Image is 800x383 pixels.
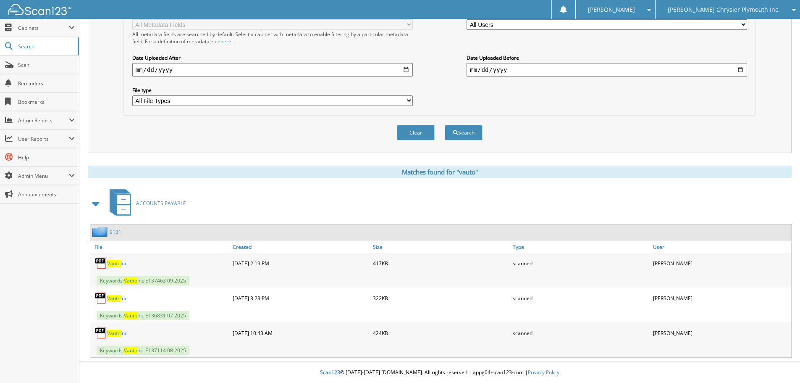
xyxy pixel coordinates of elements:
a: Size [371,241,511,253]
div: [PERSON_NAME] [651,290,791,306]
a: VautoInc [107,295,127,302]
span: Vauto [124,312,137,319]
a: VautoInc [107,330,127,337]
div: 417KB [371,255,511,272]
span: [PERSON_NAME] Chrysler Plymouth Inc. [668,7,780,12]
a: File [90,241,231,253]
span: Admin Reports [18,117,69,124]
span: [PERSON_NAME] [588,7,635,12]
span: Keywords: Inc E137114 08 2025 [97,346,189,355]
img: folder2.png [92,227,110,237]
div: © [DATE]-[DATE] [DOMAIN_NAME]. All rights reserved | appg04-scan123-com | [79,362,800,383]
button: Clear [397,125,435,140]
img: PDF.png [94,292,107,304]
img: PDF.png [94,327,107,339]
span: Admin Menu [18,172,69,180]
div: scanned [511,325,651,341]
span: Help [18,154,75,161]
a: VautoInc [107,260,127,267]
img: scan123-logo-white.svg [8,4,71,15]
input: end [467,63,747,77]
span: Vauto [107,260,121,267]
span: Search [18,43,73,50]
a: 9131 [110,228,121,235]
span: Reminders [18,80,75,87]
span: Vauto [107,330,121,337]
a: Created [231,241,371,253]
span: Vauto [124,347,137,354]
span: Vauto [124,277,137,284]
a: User [651,241,791,253]
span: Cabinets [18,24,69,32]
img: PDF.png [94,257,107,269]
input: start [132,63,413,77]
div: scanned [511,290,651,306]
label: File type [132,87,413,94]
a: Type [511,241,651,253]
span: Scan123 [320,369,340,376]
div: 322KB [371,290,511,306]
span: ACCOUNTS PAYABLE [136,200,186,207]
span: Keywords: Inc E136831 07 2025 [97,311,189,320]
div: [DATE] 10:43 AM [231,325,371,341]
a: ACCOUNTS PAYABLE [105,187,186,220]
div: [DATE] 3:23 PM [231,290,371,306]
div: Matches found for "vauto" [88,166,792,178]
div: scanned [511,255,651,272]
div: [PERSON_NAME] [651,325,791,341]
span: User Reports [18,135,69,143]
span: Keywords: Inc E137463 09 2025 [97,276,189,285]
div: All metadata fields are searched by default. Select a cabinet with metadata to enable filtering b... [132,31,413,45]
div: [PERSON_NAME] [651,255,791,272]
a: here [220,38,231,45]
label: Date Uploaded After [132,54,413,61]
a: Privacy Policy [528,369,559,376]
span: Bookmarks [18,98,75,106]
div: [DATE] 2:19 PM [231,255,371,272]
span: Announcements [18,191,75,198]
div: 424KB [371,325,511,341]
span: Scan [18,61,75,69]
button: Search [445,125,483,140]
label: Date Uploaded Before [467,54,747,61]
span: Vauto [107,295,121,302]
iframe: Chat Widget [758,343,800,383]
